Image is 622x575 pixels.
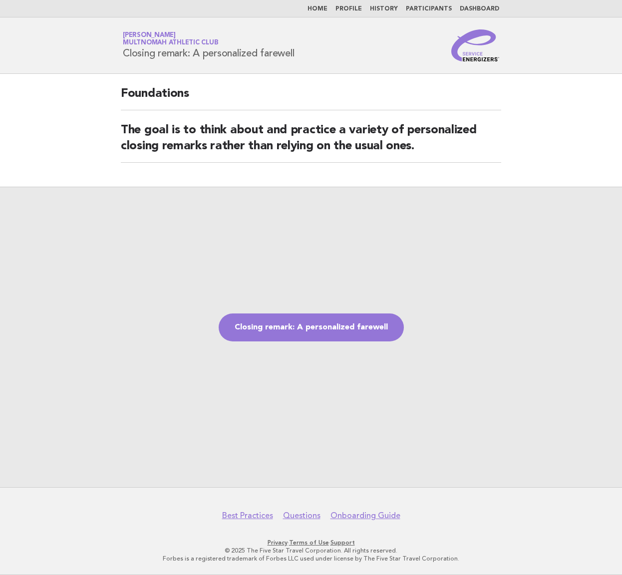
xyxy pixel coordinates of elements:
p: · · [14,539,608,547]
h1: Closing remark: A personalized farewell [123,32,294,58]
a: Home [308,6,327,12]
a: Questions [283,511,320,521]
a: Support [330,539,355,546]
a: Onboarding Guide [330,511,400,521]
h2: The goal is to think about and practice a variety of personalized closing remarks rather than rel... [121,122,501,163]
p: © 2025 The Five Star Travel Corporation. All rights reserved. [14,547,608,555]
img: Service Energizers [451,29,499,61]
a: Closing remark: A personalized farewell [219,313,404,341]
a: Privacy [268,539,288,546]
span: Multnomah Athletic Club [123,40,218,46]
a: Participants [406,6,452,12]
a: Profile [335,6,362,12]
h2: Foundations [121,86,501,110]
p: Forbes is a registered trademark of Forbes LLC used under license by The Five Star Travel Corpora... [14,555,608,563]
a: History [370,6,398,12]
a: Terms of Use [289,539,329,546]
a: Best Practices [222,511,273,521]
a: [PERSON_NAME]Multnomah Athletic Club [123,32,218,46]
a: Dashboard [460,6,499,12]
